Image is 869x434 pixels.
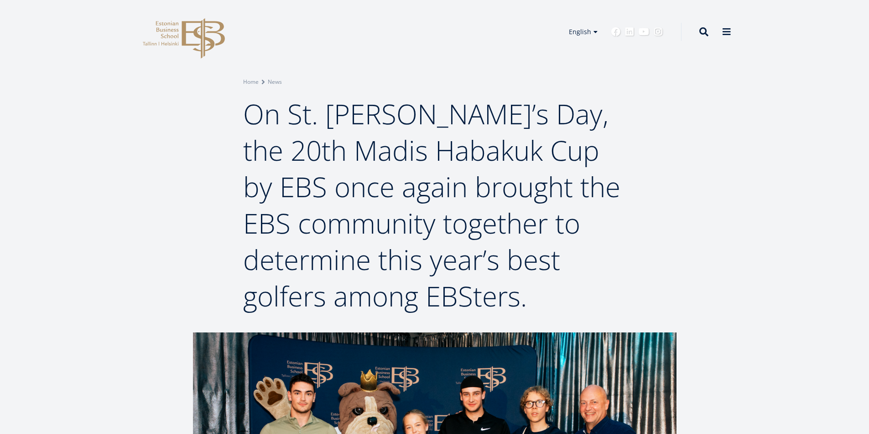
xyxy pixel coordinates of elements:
a: Home [243,77,259,87]
span: On St. [PERSON_NAME]’s Day, the 20th Madis Habakuk Cup by EBS once again brought the EBS communit... [243,95,620,315]
a: Linkedin [625,27,634,36]
a: News [268,77,282,87]
a: Instagram [654,27,663,36]
a: Facebook [611,27,620,36]
a: Youtube [639,27,649,36]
